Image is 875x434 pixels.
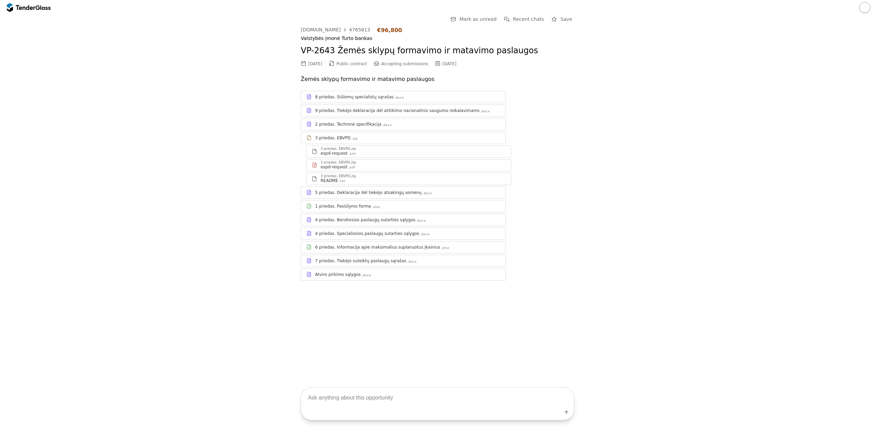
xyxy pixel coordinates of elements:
[420,232,430,237] div: .docx
[441,246,449,250] div: .xlsx
[321,164,348,170] div: espd-request
[459,16,497,22] span: Mark as unread
[315,258,406,264] div: 7 priedas. Tiekėjo suteiktų paslaugų sąrašas
[301,255,506,267] a: 7 priedas. Tiekėjo suteiktų paslaugų sąrašas.docx
[301,186,506,199] a: 5 priedas. Deklaracija dėl tiekėjo atsakingų asmenų.docx
[561,16,572,22] span: Save
[315,135,351,141] div: 3 priedas. EBVPD
[377,27,402,33] div: €96,800
[315,94,393,100] div: 8 priedas. Siūlomų specialistų sąrašas
[502,15,546,24] button: Recent chats
[513,16,544,22] span: Recent chats
[301,132,506,144] a: 3 priedas. EBVPD.zip
[321,147,356,151] div: 3 priedas. EBVPD.zip
[301,214,506,226] a: 4 priedas. Bendrosios paslaugų sutarties sąlygos.docx
[315,108,480,113] div: 9 priedas. Tiekėjo deklaracija dėl atitikimo nacionalinio saugumo reikalavimams
[337,61,367,66] span: Public contract
[349,27,370,32] div: 4765813
[301,74,574,84] p: Žemės sklypų formavimo ir matavimo paslaugos
[416,219,426,223] div: .docx
[348,152,356,156] div: .xml
[301,91,506,103] a: 8 priedas. Siūlomų specialistų sąrašas.docx
[308,61,322,66] div: [DATE]
[301,200,506,212] a: 1 priedas. Pasiūlymo forma.xlsx
[407,260,417,264] div: .docx
[448,15,499,24] button: Mark as unread
[315,204,371,209] div: 1 priedas. Pasiūlymo forma
[315,244,440,250] div: 6 priedas. Informacija apie maksimalius suplanuotus įkainius
[394,96,404,100] div: .docx
[361,273,371,278] div: .docx
[372,205,380,209] div: .xlsx
[315,231,419,236] div: 4 priedas. Specialiosios paslaugų sutarties sąlygos
[301,27,370,32] a: [DOMAIN_NAME]4765813
[301,45,574,57] h2: VP-2643 Žemės sklypų formavimo ir matavimo paslaugos
[301,27,341,32] div: [DOMAIN_NAME]
[301,241,506,253] a: 6 priedas. Informacija apie maksimalius suplanuotus įkainius.xlsx
[443,61,457,66] div: [DATE]
[315,122,381,127] div: 2 priedas. Techninė specifikacija
[301,118,506,130] a: 2 priedas. Techninė specifikacija.docx
[550,15,574,24] button: Save
[381,61,428,66] span: Accepting submissions
[301,104,506,117] a: 9 priedas. Tiekėjo deklaracija dėl atitikimo nacionalinio saugumo reikalavimams.docx
[315,190,421,195] div: 5 priedas. Deklaracija dėl tiekėjo atsakingų asmenų
[351,137,358,141] div: .zip
[315,217,416,223] div: 4 priedas. Bendrosios paslaugų sutarties sąlygos
[321,161,356,164] div: 3 priedas. EBVPD.zip
[315,272,361,277] div: Atviro pirkimo sąlygos
[321,178,338,183] div: README
[306,173,511,185] a: 3 priedas. EBVPD.zipREADME.txt
[306,159,511,171] a: 3 priedas. EBVPD.zipespd-request.pdf
[422,191,432,196] div: .docx
[348,165,355,170] div: .pdf
[339,179,345,183] div: .txt
[306,145,511,158] a: 3 priedas. EBVPD.zipespd-request.xml
[301,227,506,240] a: 4 priedas. Specialiosios paslaugų sutarties sąlygos.docx
[321,151,348,156] div: espd-request
[382,123,392,127] div: .docx
[480,109,490,114] div: .docx
[301,268,506,281] a: Atviro pirkimo sąlygos.docx
[301,36,574,41] div: Valstybės įmonė Turto bankas
[321,174,356,178] div: 3 priedas. EBVPD.zip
